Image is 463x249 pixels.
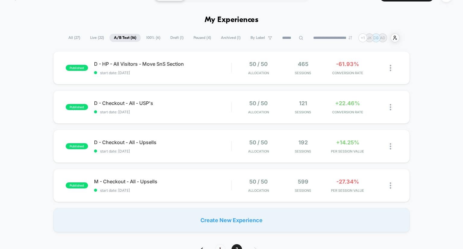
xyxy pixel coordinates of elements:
[336,139,359,146] span: +14.25%
[66,182,88,188] span: published
[327,188,368,193] span: PER SESSION VALUE
[336,61,359,67] span: -61.93%
[66,65,88,71] span: published
[335,100,360,106] span: +22.46%
[94,139,231,145] span: D - Checkout - All - Upsells
[282,188,324,193] span: Sessions
[216,34,245,42] span: Archived ( 1 )
[189,34,216,42] span: Paused ( 4 )
[249,139,268,146] span: 50 / 50
[94,61,231,67] span: D - HP - All Visitors - Move SnS Section
[348,36,352,39] img: end
[94,178,231,184] span: M - Checkout - All - Upsells
[248,110,269,114] span: Allocation
[94,188,231,193] span: start date: [DATE]
[282,149,324,153] span: Sessions
[248,149,269,153] span: Allocation
[373,36,379,40] p: CG
[53,208,410,232] div: Create New Experience
[390,182,391,189] img: close
[166,34,188,42] span: Draft ( 1 )
[66,143,88,149] span: published
[336,178,359,185] span: -27.34%
[248,71,269,75] span: Allocation
[249,100,268,106] span: 50 / 50
[64,34,85,42] span: All ( 27 )
[86,34,109,42] span: Live ( 22 )
[94,71,231,75] span: start date: [DATE]
[142,34,165,42] span: 100% ( 6 )
[282,110,324,114] span: Sessions
[250,36,265,40] span: By Label
[205,16,259,24] h1: My Experiences
[327,149,368,153] span: PER SESSION VALUE
[66,104,88,110] span: published
[367,36,372,40] p: JK
[298,178,308,185] span: 599
[390,143,391,150] img: close
[94,149,231,153] span: start date: [DATE]
[298,61,308,67] span: 465
[298,139,308,146] span: 192
[358,33,367,42] div: + 1
[390,65,391,71] img: close
[390,104,391,110] img: close
[282,71,324,75] span: Sessions
[299,100,307,106] span: 121
[94,110,231,114] span: start date: [DATE]
[249,61,268,67] span: 50 / 50
[109,34,141,42] span: A/B Test ( 16 )
[380,36,385,40] p: AD
[249,178,268,185] span: 50 / 50
[94,100,231,106] span: D - Checkout - All - USP's
[327,110,368,114] span: CONVERSION RATE
[327,71,368,75] span: CONVERSION RATE
[248,188,269,193] span: Allocation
